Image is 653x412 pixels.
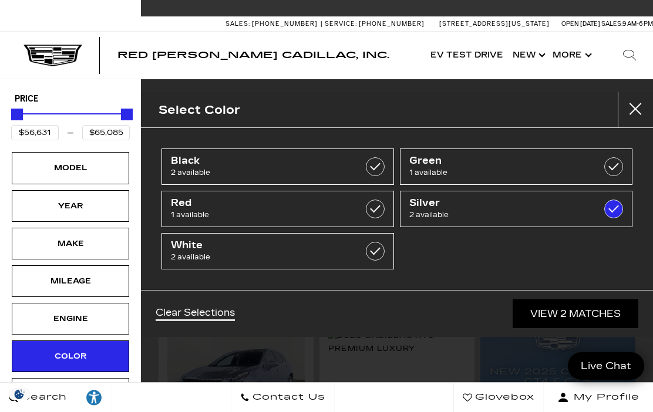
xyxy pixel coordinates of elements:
div: Price [11,104,130,140]
div: MileageMileage [12,265,129,297]
div: MakeMake [12,228,129,259]
a: Red1 available [161,191,394,227]
span: 1 available [409,167,591,178]
span: Glovebox [472,389,534,406]
input: Maximum [82,125,130,140]
div: Model [41,161,100,174]
a: New [508,32,548,79]
div: Minimum Price [11,109,23,120]
div: ModelModel [12,152,129,184]
span: Contact Us [250,389,325,406]
a: Live Chat [568,352,644,380]
a: Glovebox [453,383,544,412]
span: Red [171,197,352,209]
img: Opt-Out Icon [6,388,33,400]
span: Green [409,155,591,167]
span: Service: [325,20,357,28]
img: Cadillac Dark Logo with Cadillac White Text [23,45,82,67]
span: Silver [409,197,591,209]
section: Click to Open Cookie Consent Modal [6,388,33,400]
span: Live Chat [575,359,637,373]
div: Maximum Price [121,109,133,120]
input: Minimum [11,125,59,140]
span: 2 available [171,167,352,178]
div: Engine [41,312,100,325]
div: ColorColor [12,340,129,372]
a: Contact Us [231,383,335,412]
button: Close [618,92,653,127]
a: [STREET_ADDRESS][US_STATE] [439,20,550,28]
span: Search [18,389,67,406]
a: Red [PERSON_NAME] Cadillac, Inc. [117,50,389,60]
a: Black2 available [161,148,394,185]
div: Color [41,350,100,363]
a: White2 available [161,233,394,269]
div: Search [606,32,653,79]
button: More [548,32,594,79]
a: Green1 available [400,148,632,185]
span: 9 AM-6 PM [622,20,653,28]
span: [PHONE_NUMBER] [252,20,318,28]
div: Explore your accessibility options [76,389,112,406]
a: View 2 Matches [513,299,638,328]
a: EV Test Drive [426,32,508,79]
span: Black [171,155,352,167]
div: YearYear [12,190,129,222]
a: Explore your accessibility options [76,383,112,412]
a: Clear Selections [156,307,235,321]
span: Sales: [225,20,250,28]
span: 2 available [409,209,591,221]
div: Mileage [41,275,100,288]
span: 2 available [171,251,352,263]
div: Make [41,237,100,250]
span: [PHONE_NUMBER] [359,20,425,28]
div: BodystyleBodystyle [12,378,129,410]
span: Red [PERSON_NAME] Cadillac, Inc. [117,49,389,60]
span: Sales: [601,20,622,28]
a: Sales: [PHONE_NUMBER] [225,21,321,27]
div: EngineEngine [12,303,129,335]
h2: Select Color [159,100,240,120]
h5: Price [15,94,126,104]
a: Service: [PHONE_NUMBER] [321,21,428,27]
span: Open [DATE] [561,20,600,28]
span: My Profile [569,389,639,406]
div: Year [41,200,100,212]
span: White [171,239,352,251]
button: Open user profile menu [544,383,653,412]
span: 1 available [171,209,352,221]
a: Silver2 available [400,191,632,227]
